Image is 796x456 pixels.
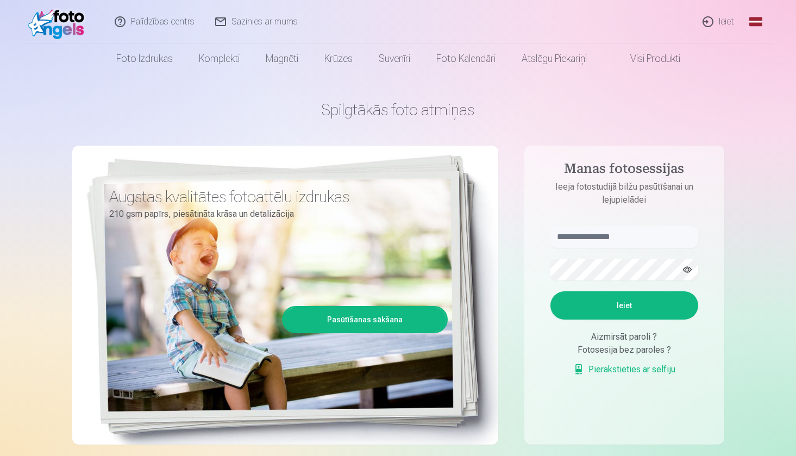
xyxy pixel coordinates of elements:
a: Foto kalendāri [423,43,509,74]
a: Suvenīri [366,43,423,74]
a: Foto izdrukas [103,43,186,74]
p: 210 gsm papīrs, piesātināta krāsa un detalizācija [109,207,440,222]
h1: Spilgtākās foto atmiņas [72,100,724,120]
a: Visi produkti [600,43,693,74]
a: Komplekti [186,43,253,74]
div: Aizmirsāt paroli ? [550,330,698,343]
h4: Manas fotosessijas [540,161,709,180]
img: /fa1 [28,4,90,39]
h3: Augstas kvalitātes fotoattēlu izdrukas [109,187,440,207]
a: Krūzes [311,43,366,74]
a: Atslēgu piekariņi [509,43,600,74]
a: Magnēti [253,43,311,74]
a: Pierakstieties ar selfiju [573,363,675,376]
p: Ieeja fotostudijā bilžu pasūtīšanai un lejupielādei [540,180,709,207]
a: Pasūtīšanas sākšana [284,308,446,332]
button: Ieiet [550,291,698,320]
div: Fotosesija bez paroles ? [550,343,698,357]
